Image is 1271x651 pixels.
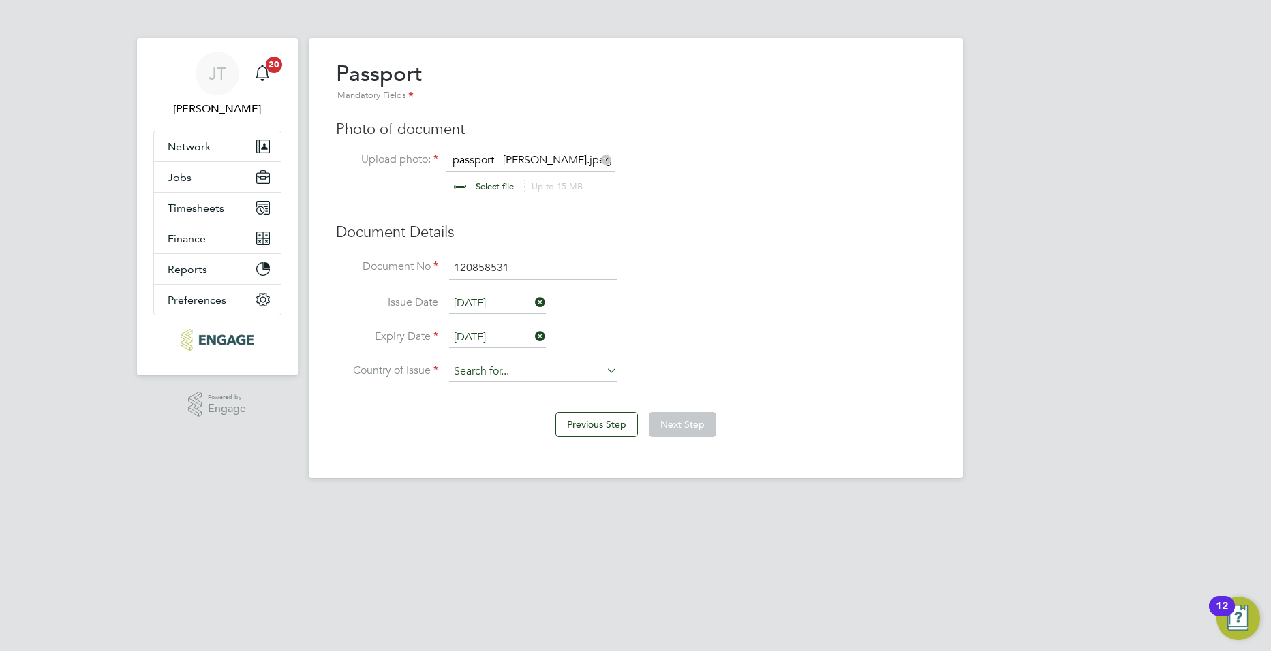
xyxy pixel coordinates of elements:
[208,403,246,415] span: Engage
[449,293,546,314] input: Select one
[249,52,276,95] a: 20
[649,412,716,436] button: Next Step
[153,329,281,351] a: Go to home page
[336,296,438,310] label: Issue Date
[154,254,281,284] button: Reports
[336,89,423,104] div: Mandatory Fields
[1216,597,1260,640] button: Open Resource Center, 12 new notifications
[336,120,936,140] h3: Photo of document
[1216,606,1228,624] div: 12
[336,330,438,344] label: Expiry Date
[336,223,936,242] h3: Document Details
[168,202,224,215] span: Timesheets
[208,392,246,403] span: Powered by
[336,364,438,378] label: Country of Issue
[555,412,638,436] button: Previous Step
[449,328,546,348] input: Select one
[153,101,281,117] span: Joe Turner
[168,171,192,184] span: Jobs
[154,193,281,223] button: Timesheets
[168,140,211,153] span: Network
[153,52,281,117] a: JT[PERSON_NAME]
[209,65,226,82] span: JT
[154,285,281,315] button: Preferences
[154,162,281,192] button: Jobs
[154,223,281,253] button: Finance
[336,259,438,274] label: Document No
[168,263,207,276] span: Reports
[266,57,282,73] span: 20
[181,329,254,351] img: huntereducation-logo-retina.png
[336,153,438,167] label: Upload photo:
[154,131,281,161] button: Network
[336,60,423,104] h2: Passport
[168,232,206,245] span: Finance
[188,392,246,417] a: Powered byEngage
[449,362,617,382] input: Search for...
[168,293,226,306] span: Preferences
[137,38,298,375] nav: Main navigation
